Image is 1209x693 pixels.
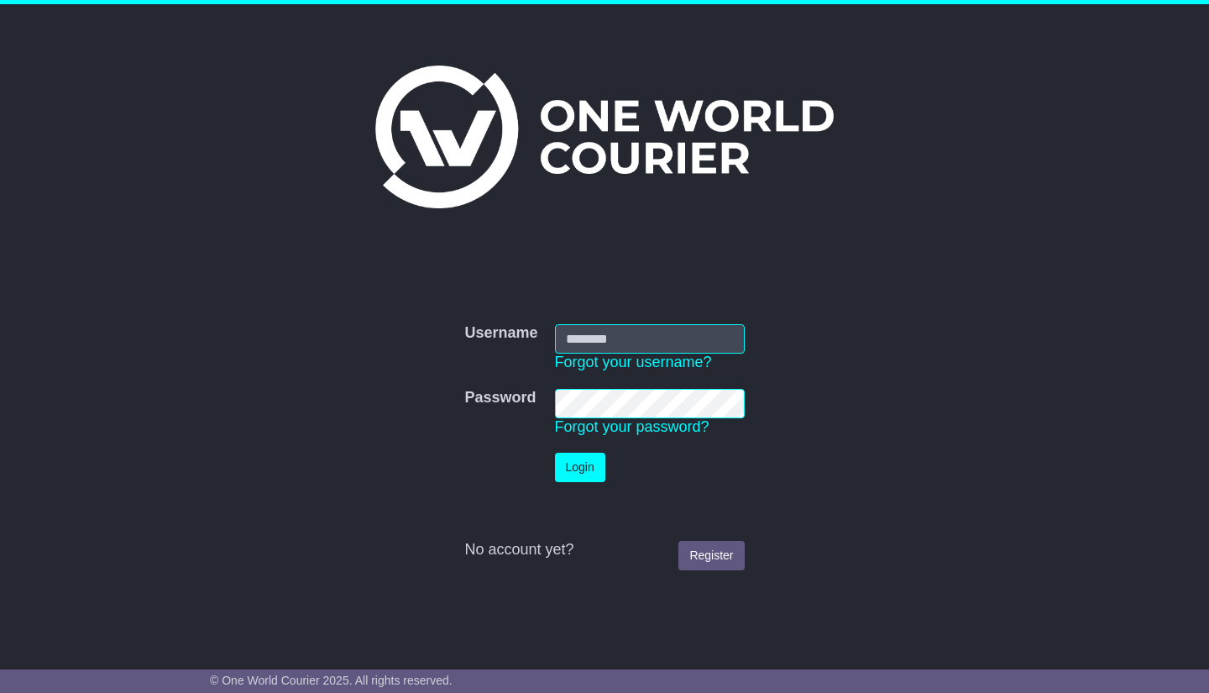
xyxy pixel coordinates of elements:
div: No account yet? [464,541,744,559]
span: © One World Courier 2025. All rights reserved. [210,674,453,687]
label: Username [464,324,537,343]
a: Forgot your username? [555,354,712,370]
a: Register [678,541,744,570]
a: Forgot your password? [555,418,709,435]
label: Password [464,389,536,407]
img: One World [375,66,834,208]
button: Login [555,453,605,482]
